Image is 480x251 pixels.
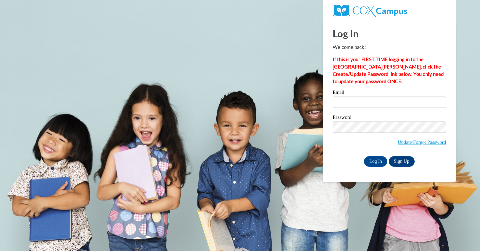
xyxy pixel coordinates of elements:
a: COX Campus [333,8,407,13]
img: COX Campus [333,5,407,17]
input: Log In [364,156,387,167]
a: Sign Up [389,156,415,167]
a: Update/Forgot Password [398,139,446,145]
strong: If this is your FIRST TIME logging in to the [GEOGRAPHIC_DATA][PERSON_NAME], click the Create/Upd... [333,57,444,84]
h1: Log In [333,27,446,40]
label: Password [333,115,446,122]
label: Email [333,90,446,97]
p: Welcome back! [333,44,446,51]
